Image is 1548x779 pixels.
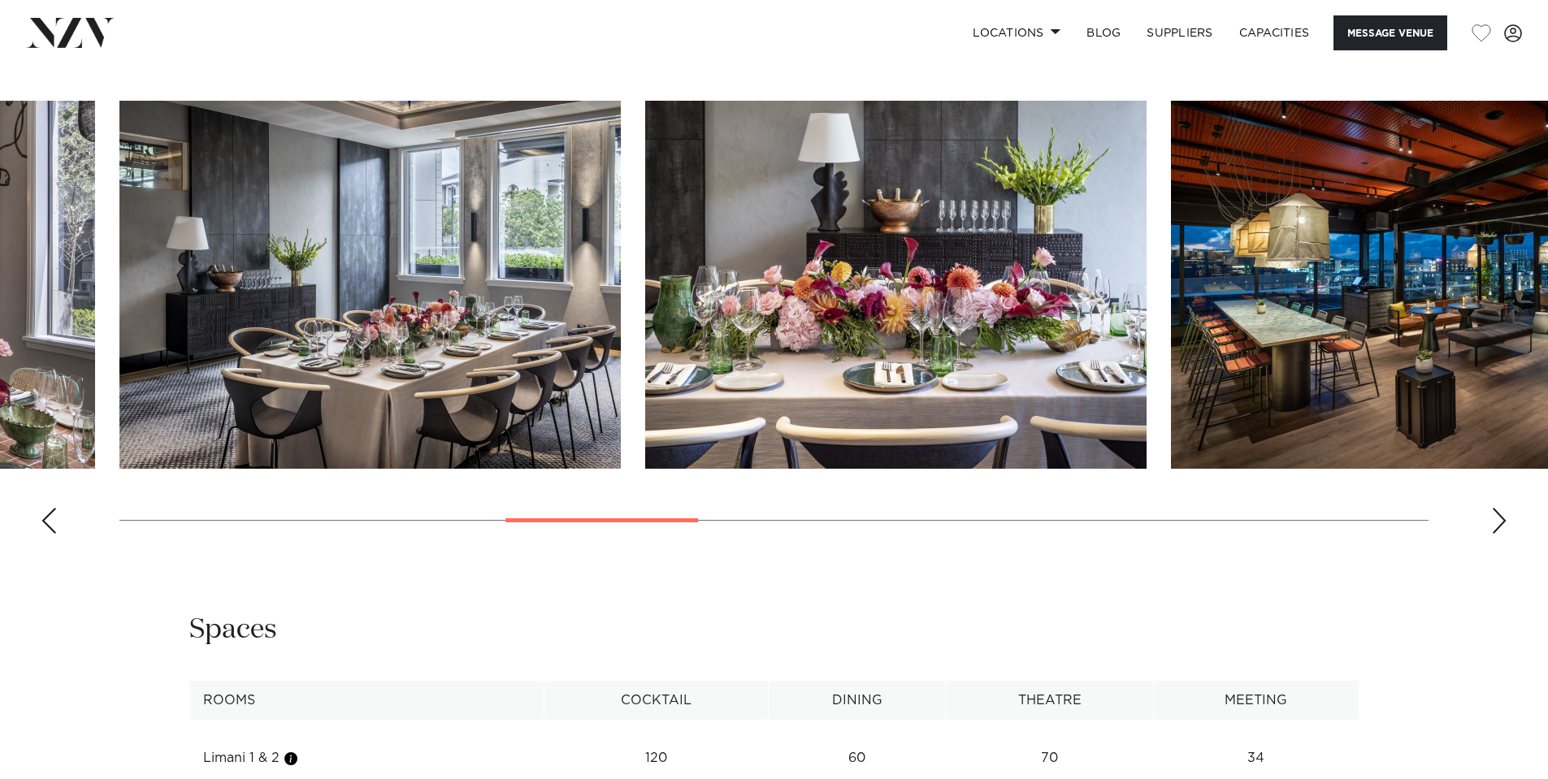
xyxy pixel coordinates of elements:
a: Locations [960,15,1073,50]
td: 34 [1153,738,1359,778]
th: Cocktail [544,681,769,721]
a: SUPPLIERS [1134,15,1225,50]
img: nzv-logo.png [26,18,115,47]
button: Message Venue [1333,15,1447,50]
th: Dining [769,681,946,721]
th: Theatre [946,681,1153,721]
h2: Spaces [189,612,277,648]
th: Rooms [189,681,544,721]
td: Limani 1 & 2 [189,738,544,778]
td: 60 [769,738,946,778]
td: 70 [946,738,1153,778]
a: BLOG [1073,15,1134,50]
th: Meeting [1153,681,1359,721]
td: 120 [544,738,769,778]
swiper-slide: 7 / 17 [645,101,1147,469]
a: Capacities [1226,15,1323,50]
swiper-slide: 6 / 17 [119,101,621,469]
